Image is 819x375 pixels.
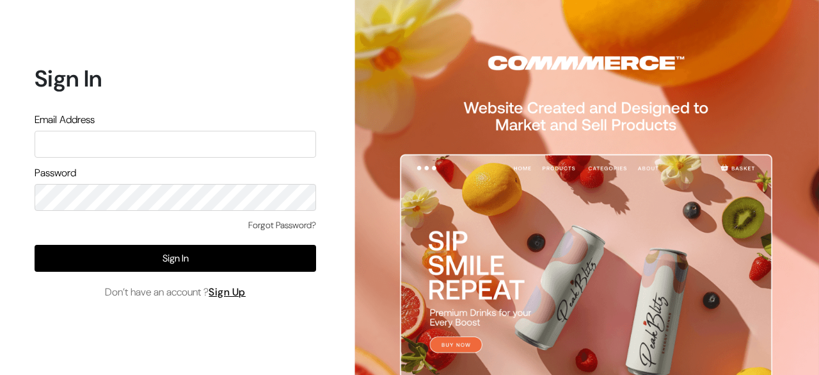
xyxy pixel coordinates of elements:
a: Sign Up [209,285,246,299]
label: Password [35,165,76,181]
a: Forgot Password? [248,219,316,232]
span: Don’t have an account ? [105,285,246,300]
label: Email Address [35,112,95,128]
button: Sign In [35,245,316,272]
h1: Sign In [35,65,316,92]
